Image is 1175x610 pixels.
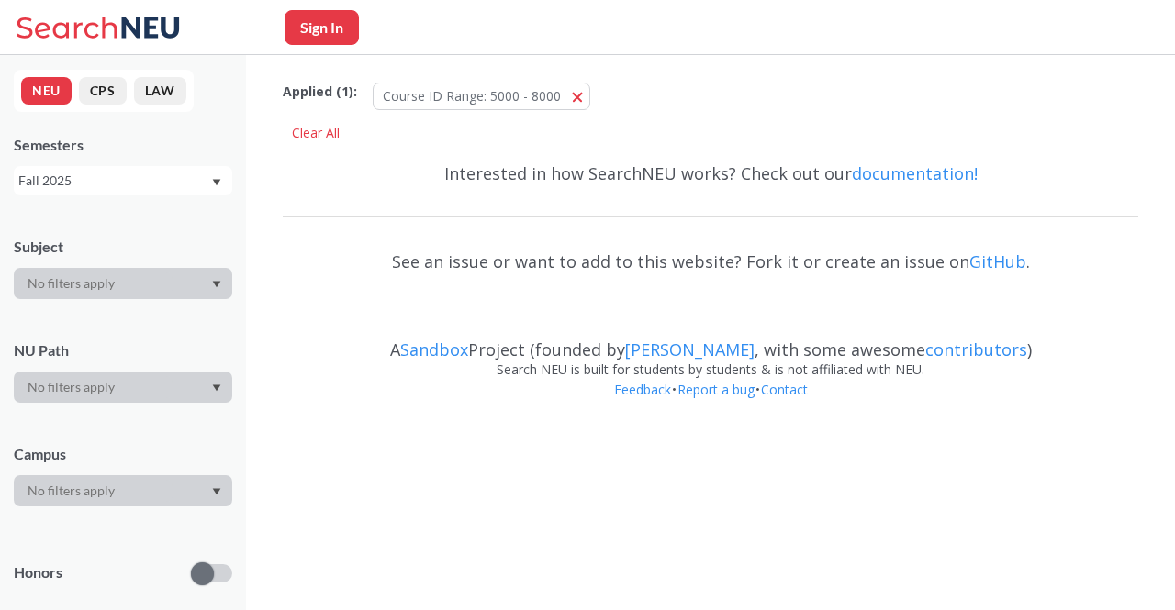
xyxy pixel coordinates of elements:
svg: Dropdown arrow [212,281,221,288]
div: A Project (founded by , with some awesome ) [283,323,1138,360]
a: documentation! [852,162,978,184]
div: Dropdown arrow [14,475,232,506]
p: Honors [14,562,62,583]
button: CPS [79,77,127,105]
div: Campus [14,444,232,464]
svg: Dropdown arrow [212,179,221,186]
div: • • [283,380,1138,427]
span: Applied ( 1 ): [283,82,357,102]
svg: Dropdown arrow [212,384,221,392]
button: NEU [21,77,72,105]
div: Semesters [14,135,232,155]
div: Search NEU is built for students by students & is not affiliated with NEU. [283,360,1138,380]
div: See an issue or want to add to this website? Fork it or create an issue on . [283,235,1138,288]
button: Course ID Range: 5000 - 8000 [373,83,590,110]
div: Dropdown arrow [14,372,232,403]
button: LAW [134,77,186,105]
a: [PERSON_NAME] [625,338,755,360]
div: Interested in how SearchNEU works? Check out our [283,147,1138,200]
a: contributors [925,338,1027,360]
div: Dropdown arrow [14,268,232,299]
a: GitHub [969,250,1026,272]
button: Sign In [285,10,359,45]
svg: Dropdown arrow [212,488,221,495]
a: Feedback [613,381,672,398]
a: Sandbox [400,338,468,360]
div: Clear All [283,119,349,147]
div: Fall 2025 [18,171,210,191]
a: Contact [760,381,809,398]
div: Subject [14,237,232,257]
div: Fall 2025Dropdown arrow [14,166,232,195]
div: NU Path [14,340,232,360]
span: Course ID Range: 5000 - 8000 [383,87,561,105]
a: Report a bug [677,381,755,398]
